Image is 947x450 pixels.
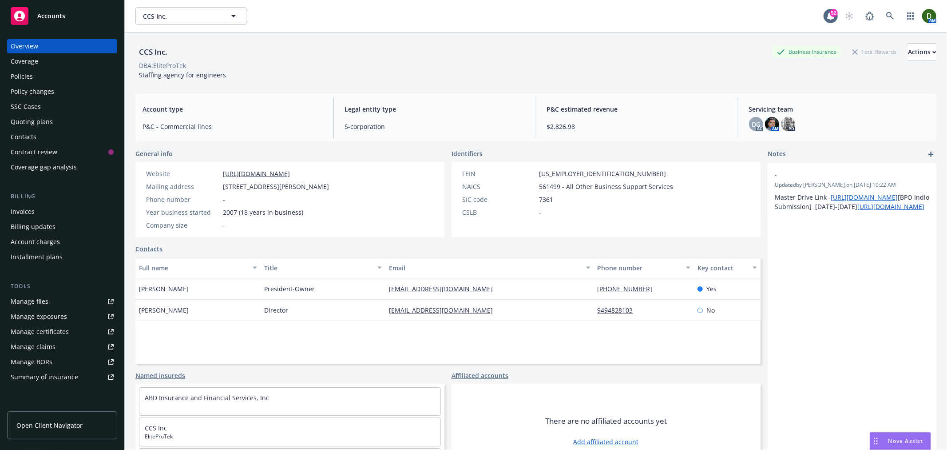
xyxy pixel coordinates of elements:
div: Quoting plans [11,115,53,129]
div: DBA: EliteProTek [139,61,186,70]
a: Policies [7,69,117,84]
div: Account charges [11,235,60,249]
span: 561499 - All Other Business Support Services [539,182,673,191]
button: Key contact [694,257,761,278]
div: Manage certificates [11,325,69,339]
a: Manage BORs [7,355,117,369]
span: Accounts [37,12,65,20]
div: Company size [146,221,219,230]
a: Manage certificates [7,325,117,339]
div: Policy changes [11,84,54,99]
div: Analytics hub [7,402,117,411]
span: Account type [143,104,323,114]
button: Actions [908,43,936,61]
div: Policies [11,69,33,84]
div: Coverage [11,54,38,68]
span: Staffing agency for engineers [139,71,226,79]
div: 52 [830,9,838,17]
img: photo [765,117,779,131]
div: Year business started [146,208,219,217]
button: Nova Assist [870,432,931,450]
span: Open Client Navigator [16,421,83,430]
p: Master Drive Link - [BPO Indio Submission] [DATE]-[DATE] [775,193,929,211]
a: Contacts [135,244,162,253]
a: Policy changes [7,84,117,99]
a: [URL][DOMAIN_NAME] [831,193,898,201]
a: Named insureds [135,371,185,380]
img: photo [922,9,936,23]
a: add [926,149,936,160]
div: Title [264,263,372,273]
span: P&C estimated revenue [547,104,727,114]
button: Phone number [594,257,694,278]
a: Manage exposures [7,309,117,324]
div: Manage exposures [11,309,67,324]
span: Legal entity type [345,104,525,114]
a: Summary of insurance [7,370,117,384]
a: Affiliated accounts [452,371,508,380]
a: [PHONE_NUMBER] [598,285,660,293]
button: CCS Inc. [135,7,246,25]
div: Coverage gap analysis [11,160,77,174]
div: Contacts [11,130,36,144]
div: FEIN [462,169,535,178]
div: Manage claims [11,340,55,354]
div: Total Rewards [848,46,901,57]
span: [PERSON_NAME] [139,284,189,293]
span: No [706,305,715,315]
a: 9494828103 [598,306,640,314]
button: Title [261,257,386,278]
div: Phone number [598,263,681,273]
div: CSLB [462,208,535,217]
a: CCS Inc [145,424,167,432]
a: Installment plans [7,250,117,264]
span: S-corporation [345,122,525,131]
a: Report a Bug [861,7,879,25]
div: Installment plans [11,250,63,264]
a: [EMAIL_ADDRESS][DOMAIN_NAME] [389,285,500,293]
a: Manage claims [7,340,117,354]
span: Notes [768,149,786,160]
div: Key contact [697,263,747,273]
span: President-Owner [264,284,315,293]
a: Contract review [7,145,117,159]
span: $2,826.98 [547,122,727,131]
a: Invoices [7,205,117,219]
a: Coverage [7,54,117,68]
div: Summary of insurance [11,370,78,384]
span: CCS Inc. [143,12,220,21]
a: Billing updates [7,220,117,234]
a: [URL][DOMAIN_NAME] [223,169,290,178]
span: [STREET_ADDRESS][PERSON_NAME] [223,182,329,191]
a: Quoting plans [7,115,117,129]
div: SIC code [462,195,535,204]
span: General info [135,149,173,158]
div: Full name [139,263,247,273]
a: Start snowing [840,7,858,25]
span: Yes [706,284,717,293]
span: Servicing team [749,104,929,114]
span: - [539,208,541,217]
a: [URL][DOMAIN_NAME] [857,202,924,211]
div: SSC Cases [11,100,41,114]
div: CCS Inc. [135,46,171,58]
a: [EMAIL_ADDRESS][DOMAIN_NAME] [389,306,500,314]
a: Account charges [7,235,117,249]
div: Tools [7,282,117,291]
span: 2007 (18 years in business) [223,208,303,217]
a: Switch app [902,7,919,25]
a: Accounts [7,4,117,28]
button: Full name [135,257,261,278]
button: Email [385,257,594,278]
div: Website [146,169,219,178]
div: Invoices [11,205,35,219]
div: Email [389,263,580,273]
span: Nova Assist [888,437,923,445]
span: DG [752,120,761,129]
div: NAICS [462,182,535,191]
span: Director [264,305,288,315]
a: Coverage gap analysis [7,160,117,174]
a: Contacts [7,130,117,144]
span: 7361 [539,195,553,204]
span: P&C - Commercial lines [143,122,323,131]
